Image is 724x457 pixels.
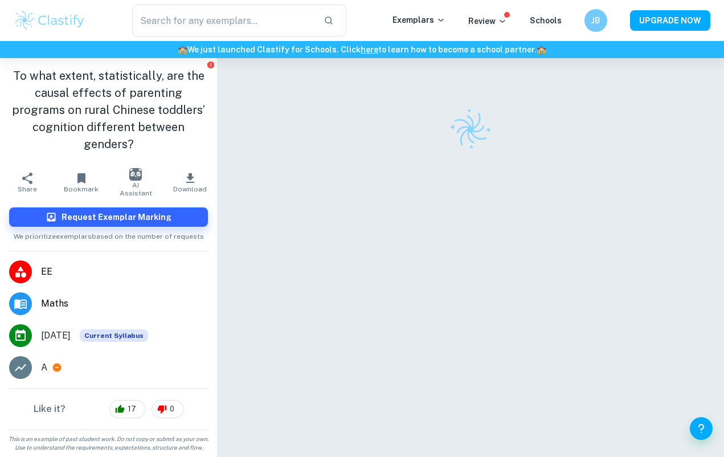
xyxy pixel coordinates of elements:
img: AI Assistant [129,168,142,181]
span: Share [18,185,37,193]
p: A [41,361,47,374]
h6: Request Exemplar Marking [62,211,171,223]
img: Clastify logo [443,101,499,158]
h6: Like it? [34,402,66,416]
p: Review [468,15,507,27]
button: Request Exemplar Marking [9,207,208,227]
p: Exemplars [392,14,445,26]
a: here [361,45,378,54]
span: AI Assistant [116,181,156,197]
span: [DATE] [41,329,71,342]
button: Bookmark [54,166,108,198]
span: Download [173,185,207,193]
span: Bookmark [64,185,99,193]
span: 🏫 [537,45,546,54]
button: Report issue [206,60,215,69]
span: 0 [163,403,181,415]
h6: JB [590,14,603,27]
a: Schools [530,16,562,25]
div: This exemplar is based on the current syllabus. Feel free to refer to it for inspiration/ideas wh... [80,329,148,342]
span: 🏫 [178,45,187,54]
span: This is an example of past student work. Do not copy or submit as your own. Use to understand the... [5,435,212,452]
button: Help and Feedback [690,417,713,440]
span: We prioritize exemplars based on the number of requests [14,227,204,242]
span: EE [41,265,208,279]
button: AI Assistant [109,166,163,198]
span: 17 [121,403,142,415]
span: Current Syllabus [80,329,148,342]
button: UPGRADE NOW [630,10,710,31]
h1: To what extent, statistically, are the causal effects of parenting programs on rural Chinese todd... [9,67,208,153]
span: Maths [41,297,208,311]
input: Search for any exemplars... [132,5,315,36]
button: JB [584,9,607,32]
h6: We just launched Clastify for Schools. Click to learn how to become a school partner. [2,43,722,56]
img: Clastify logo [14,9,86,32]
button: Download [163,166,217,198]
